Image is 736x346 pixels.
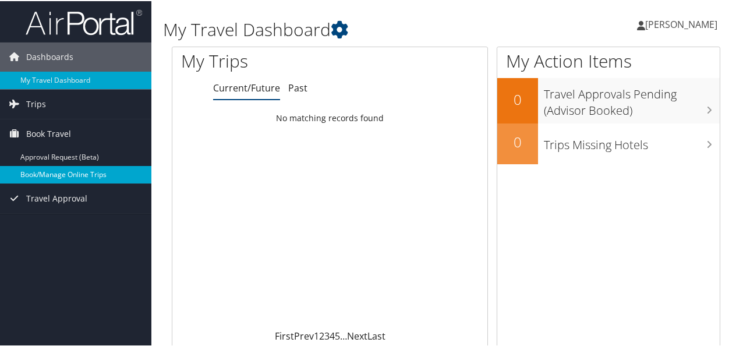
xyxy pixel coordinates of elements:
[26,8,142,35] img: airportal-logo.png
[294,329,314,341] a: Prev
[497,48,720,72] h1: My Action Items
[172,107,487,128] td: No matching records found
[319,329,324,341] a: 2
[181,48,348,72] h1: My Trips
[26,183,87,212] span: Travel Approval
[26,89,46,118] span: Trips
[330,329,335,341] a: 4
[497,131,538,151] h2: 0
[335,329,340,341] a: 5
[213,80,280,93] a: Current/Future
[367,329,385,341] a: Last
[26,118,71,147] span: Book Travel
[288,80,307,93] a: Past
[347,329,367,341] a: Next
[340,329,347,341] span: …
[645,17,717,30] span: [PERSON_NAME]
[26,41,73,70] span: Dashboards
[544,79,720,118] h3: Travel Approvals Pending (Advisor Booked)
[637,6,729,41] a: [PERSON_NAME]
[497,89,538,108] h2: 0
[324,329,330,341] a: 3
[544,130,720,152] h3: Trips Missing Hotels
[275,329,294,341] a: First
[497,122,720,163] a: 0Trips Missing Hotels
[163,16,540,41] h1: My Travel Dashboard
[497,77,720,122] a: 0Travel Approvals Pending (Advisor Booked)
[314,329,319,341] a: 1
